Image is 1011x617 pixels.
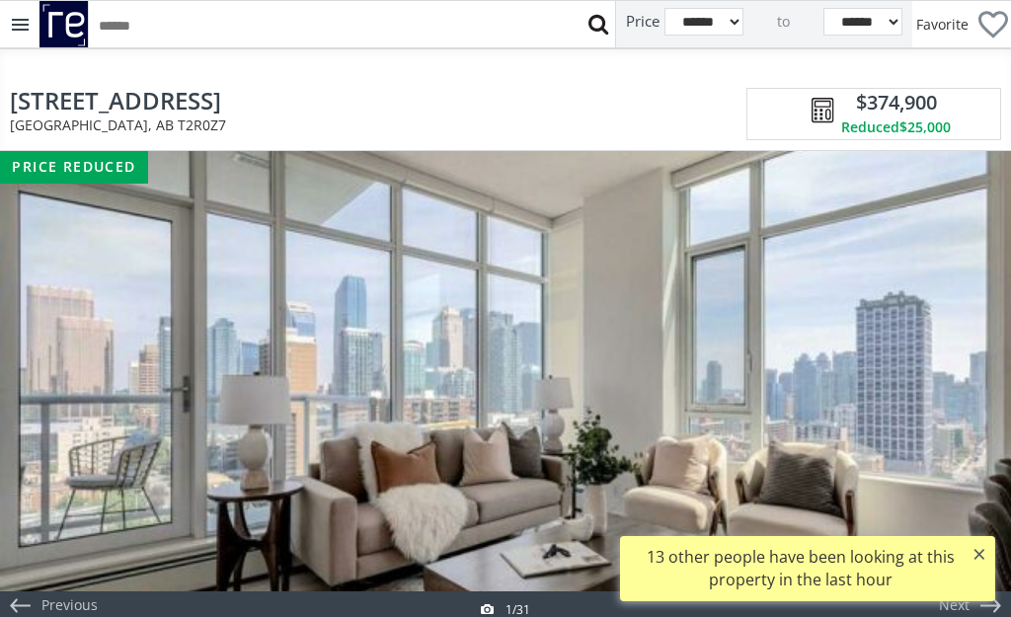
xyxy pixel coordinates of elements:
[630,546,971,591] div: 13 other people have been looking at this property in the last hour
[964,536,995,572] button: ×
[10,88,746,114] span: [STREET_ADDRESS]
[10,118,746,132] span: [GEOGRAPHIC_DATA] , AB T2R0Z7
[899,117,951,137] span: $25,000
[777,12,790,32] span: to
[856,89,937,117] span: $374,900
[626,11,660,32] span: Price
[841,117,951,137] div: Reduced
[916,15,969,35] span: Favorite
